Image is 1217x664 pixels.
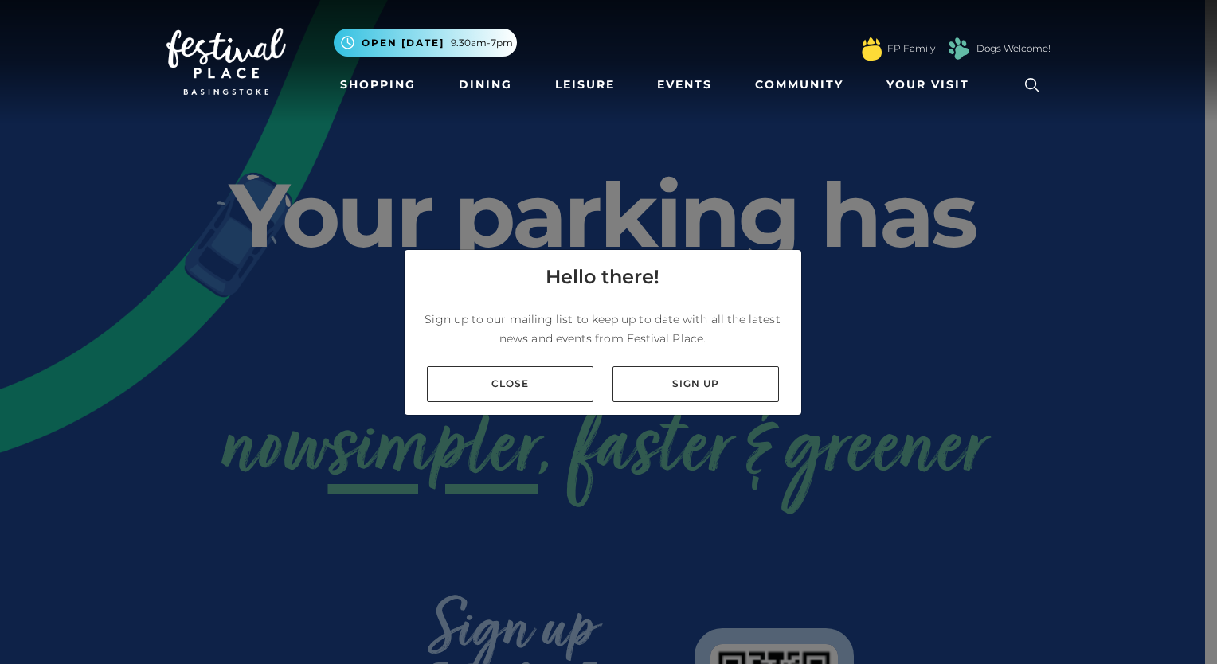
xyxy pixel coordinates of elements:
[427,366,593,402] a: Close
[334,70,422,100] a: Shopping
[546,263,659,291] h4: Hello there!
[976,41,1051,56] a: Dogs Welcome!
[887,41,935,56] a: FP Family
[362,36,444,50] span: Open [DATE]
[749,70,850,100] a: Community
[452,70,518,100] a: Dining
[417,310,789,348] p: Sign up to our mailing list to keep up to date with all the latest news and events from Festival ...
[549,70,621,100] a: Leisure
[886,76,969,93] span: Your Visit
[612,366,779,402] a: Sign up
[651,70,718,100] a: Events
[451,36,513,50] span: 9.30am-7pm
[880,70,984,100] a: Your Visit
[334,29,517,57] button: Open [DATE] 9.30am-7pm
[166,28,286,95] img: Festival Place Logo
